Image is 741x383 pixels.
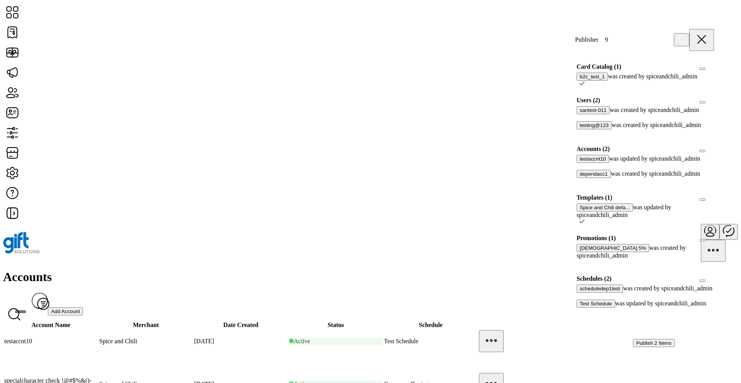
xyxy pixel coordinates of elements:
span: Schedules (2) [577,276,611,282]
span: Schedule [419,322,442,328]
button: Templates (1) [699,198,705,201]
div: was created by spiceandchili_admin [577,106,714,114]
button: Promotions (1) [699,239,705,241]
h1: Accounts [3,270,738,284]
button: Add Account [48,307,83,315]
img: logo [3,232,40,254]
button: testaccnt10 [577,155,609,163]
button: Users (2) [699,101,705,103]
button: Publish 2 Items [633,339,674,347]
div: was updated by spiceandchili_admin [577,300,714,308]
span: Accounts (2) [577,146,610,152]
button: Filter Button [32,293,48,309]
button: Test Schedule [577,300,615,308]
span: Card Catalog (1) [577,64,621,70]
td: [DATE] [194,330,288,352]
div: Spice and Chili [99,338,193,345]
span: Merchant [133,322,159,328]
span: Active [294,338,310,344]
div: was updated by spiceandchili_admin [577,155,714,163]
div: testaccnt10 [4,338,98,345]
button: santest-011 [577,106,610,114]
span: Users (2) [577,97,600,103]
span: Promotions (1) [577,235,616,241]
button: Spice and Chili defa... [577,203,633,212]
button: Publisher Panel [719,224,738,240]
span: Publish 2 Items [636,340,671,346]
button: menu [479,330,504,352]
button: testing@123 [577,121,612,129]
button: Schedules (2) [699,280,705,282]
div: was created by spiceandchili_admin [577,285,714,293]
div: Test Schedule [384,338,477,345]
div: was created by spiceandchili_admin [577,73,714,81]
span: Publisher [575,36,612,43]
span: Account Name [32,322,71,328]
button: Accounts (2) [699,150,705,152]
button: scheduledep1test [577,285,623,293]
span: 9 [600,36,612,44]
div: was created by spiceandchili_admin [577,244,714,259]
div: was updated by spiceandchili_admin [577,203,714,219]
button: b2c_test_1 [577,73,608,81]
span: Date Created [223,322,259,328]
button: [DEMOGRAPHIC_DATA] 5% [577,244,649,252]
button: dependacc1 [577,170,611,178]
span: Templates (1) [577,195,612,201]
div: was created by spiceandchili_admin [577,170,714,178]
button: Card Catalog (1) [699,68,705,70]
div: was created by spiceandchili_admin [577,121,714,129]
span: Add Account [51,308,80,314]
span: Status [328,322,344,328]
